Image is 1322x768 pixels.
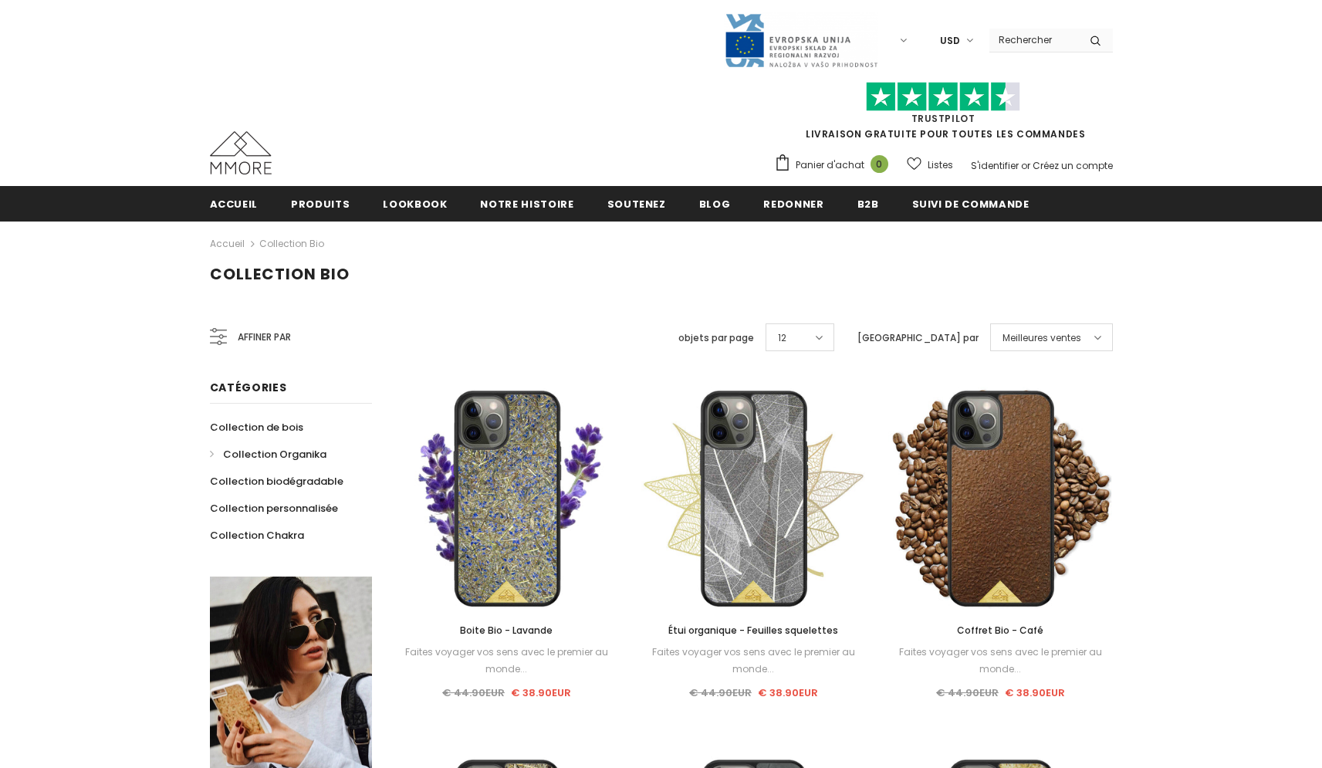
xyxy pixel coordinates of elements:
a: Coffret Bio - Café [888,622,1112,639]
a: Créez un compte [1033,159,1113,172]
span: or [1021,159,1030,172]
a: Listes [907,151,953,178]
span: Panier d'achat [796,157,864,173]
a: Produits [291,186,350,221]
span: € 38.90EUR [1005,685,1065,700]
a: Lookbook [383,186,447,221]
div: Faites voyager vos sens avec le premier au monde... [641,644,865,678]
a: Suivi de commande [912,186,1030,221]
a: soutenez [607,186,666,221]
span: € 38.90EUR [511,685,571,700]
span: Redonner [763,197,823,211]
a: Étui organique - Feuilles squelettes [641,622,865,639]
span: Accueil [210,197,259,211]
span: Collection personnalisée [210,501,338,516]
a: Collection Organika [210,441,326,468]
span: soutenez [607,197,666,211]
div: Faites voyager vos sens avec le premier au monde... [888,644,1112,678]
span: Collection de bois [210,420,303,435]
span: Suivi de commande [912,197,1030,211]
span: Lookbook [383,197,447,211]
span: € 44.90EUR [689,685,752,700]
span: Boite Bio - Lavande [460,624,553,637]
span: Meilleures ventes [1002,330,1081,346]
span: € 38.90EUR [758,685,818,700]
a: Redonner [763,186,823,221]
a: Javni Razpis [724,33,878,46]
input: Search Site [989,29,1078,51]
a: Collection Bio [259,237,324,250]
span: 0 [871,155,888,173]
span: 12 [778,330,786,346]
label: objets par page [678,330,754,346]
span: Étui organique - Feuilles squelettes [668,624,838,637]
span: Affiner par [238,329,291,346]
a: Accueil [210,235,245,253]
span: Collection Chakra [210,528,304,543]
a: S'identifier [971,159,1019,172]
div: Faites voyager vos sens avec le premier au monde... [395,644,619,678]
span: Collection Organika [223,447,326,462]
span: Collection Bio [210,263,350,285]
a: Notre histoire [480,186,573,221]
span: Notre histoire [480,197,573,211]
a: TrustPilot [911,112,975,125]
a: Collection de bois [210,414,303,441]
a: Collection Chakra [210,522,304,549]
span: Coffret Bio - Café [957,624,1043,637]
span: Listes [928,157,953,173]
span: LIVRAISON GRATUITE POUR TOUTES LES COMMANDES [774,89,1113,140]
a: Collection personnalisée [210,495,338,522]
label: [GEOGRAPHIC_DATA] par [857,330,979,346]
span: Collection biodégradable [210,474,343,489]
span: € 44.90EUR [936,685,999,700]
span: € 44.90EUR [442,685,505,700]
img: Cas MMORE [210,131,272,174]
a: B2B [857,186,879,221]
img: Faites confiance aux étoiles pilotes [866,82,1020,112]
a: Panier d'achat 0 [774,154,896,177]
a: Collection biodégradable [210,468,343,495]
a: Boite Bio - Lavande [395,622,619,639]
span: Produits [291,197,350,211]
span: USD [940,33,960,49]
span: Blog [699,197,731,211]
img: Javni Razpis [724,12,878,69]
a: Blog [699,186,731,221]
span: B2B [857,197,879,211]
span: Catégories [210,380,287,395]
a: Accueil [210,186,259,221]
